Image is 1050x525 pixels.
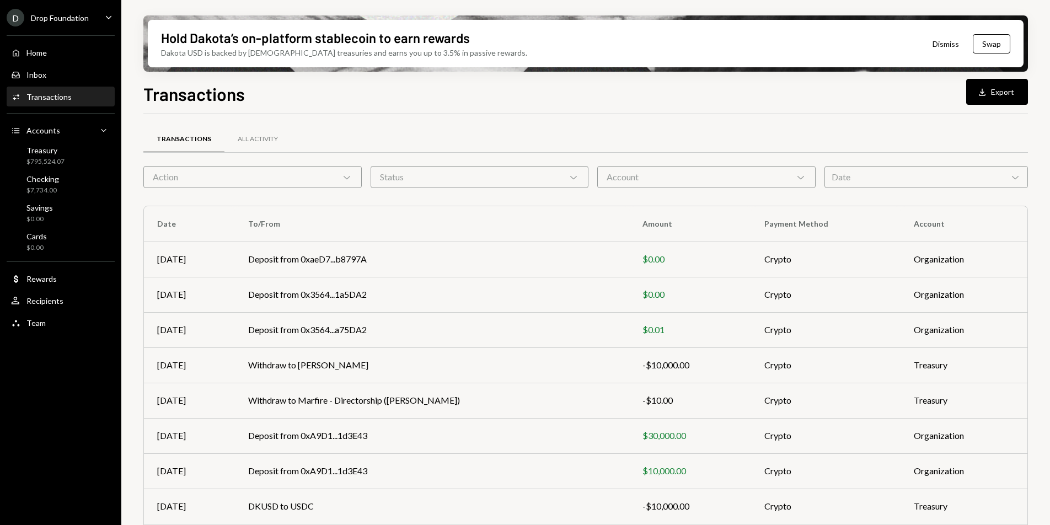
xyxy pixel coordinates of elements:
[751,242,901,277] td: Crypto
[919,31,973,57] button: Dismiss
[26,243,47,253] div: $0.00
[966,79,1028,105] button: Export
[235,347,629,383] td: Withdraw to [PERSON_NAME]
[161,47,527,58] div: Dakota USD is backed by [DEMOGRAPHIC_DATA] treasuries and earns you up to 3.5% in passive rewards.
[224,125,291,153] a: All Activity
[7,200,115,226] a: Savings$0.00
[26,318,46,328] div: Team
[642,429,737,442] div: $30,000.00
[31,13,89,23] div: Drop Foundation
[7,42,115,62] a: Home
[157,358,222,372] div: [DATE]
[235,453,629,489] td: Deposit from 0xA9D1...1d3E43
[7,171,115,197] a: Checking$7,734.00
[642,358,737,372] div: -$10,000.00
[26,70,46,79] div: Inbox
[235,242,629,277] td: Deposit from 0xaeD7...b8797A
[26,126,60,135] div: Accounts
[7,291,115,310] a: Recipients
[751,206,901,242] th: Payment Method
[157,323,222,336] div: [DATE]
[26,48,47,57] div: Home
[7,9,24,26] div: D
[751,312,901,347] td: Crypto
[26,274,57,283] div: Rewards
[642,464,737,478] div: $10,000.00
[157,253,222,266] div: [DATE]
[235,383,629,418] td: Withdraw to Marfire - Directorship ([PERSON_NAME])
[26,157,65,167] div: $795,524.07
[642,500,737,513] div: -$10,000.00
[824,166,1028,188] div: Date
[26,203,53,212] div: Savings
[26,174,59,184] div: Checking
[901,206,1027,242] th: Account
[157,394,222,407] div: [DATE]
[901,453,1027,489] td: Organization
[751,383,901,418] td: Crypto
[597,166,816,188] div: Account
[235,418,629,453] td: Deposit from 0xA9D1...1d3E43
[629,206,751,242] th: Amount
[157,429,222,442] div: [DATE]
[157,500,222,513] div: [DATE]
[751,453,901,489] td: Crypto
[26,215,53,224] div: $0.00
[751,489,901,524] td: Crypto
[26,186,59,195] div: $7,734.00
[901,383,1027,418] td: Treasury
[642,288,737,301] div: $0.00
[973,34,1010,53] button: Swap
[143,125,224,153] a: Transactions
[235,206,629,242] th: To/From
[157,135,211,144] div: Transactions
[901,347,1027,383] td: Treasury
[26,146,65,155] div: Treasury
[7,65,115,84] a: Inbox
[26,296,63,306] div: Recipients
[371,166,589,188] div: Status
[7,228,115,255] a: Cards$0.00
[751,418,901,453] td: Crypto
[157,288,222,301] div: [DATE]
[7,87,115,106] a: Transactions
[7,269,115,288] a: Rewards
[238,135,278,144] div: All Activity
[642,323,737,336] div: $0.01
[751,277,901,312] td: Crypto
[642,253,737,266] div: $0.00
[143,166,362,188] div: Action
[26,232,47,241] div: Cards
[144,206,235,242] th: Date
[901,418,1027,453] td: Organization
[157,464,222,478] div: [DATE]
[642,394,737,407] div: -$10.00
[143,83,245,105] h1: Transactions
[901,277,1027,312] td: Organization
[7,313,115,333] a: Team
[751,347,901,383] td: Crypto
[901,242,1027,277] td: Organization
[7,142,115,169] a: Treasury$795,524.07
[7,120,115,140] a: Accounts
[901,312,1027,347] td: Organization
[235,312,629,347] td: Deposit from 0x3564...a75DA2
[235,277,629,312] td: Deposit from 0x3564...1a5DA2
[235,489,629,524] td: DKUSD to USDC
[161,29,470,47] div: Hold Dakota’s on-platform stablecoin to earn rewards
[26,92,72,101] div: Transactions
[901,489,1027,524] td: Treasury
